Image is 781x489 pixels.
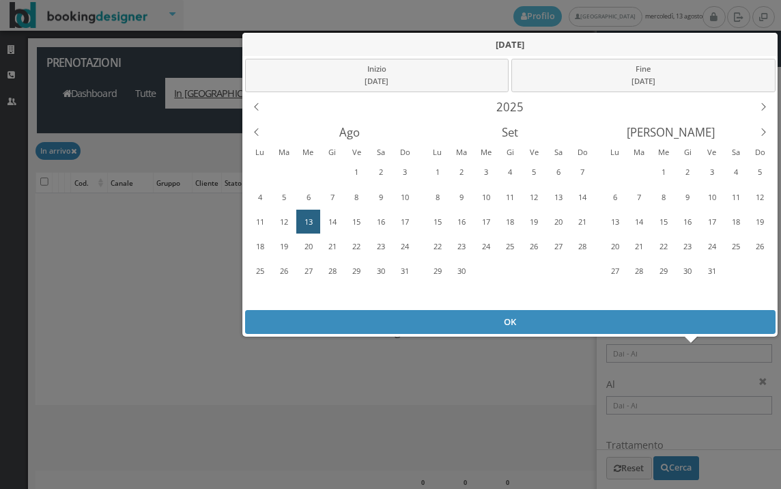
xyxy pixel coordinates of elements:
div: 2 [451,161,472,183]
div: 30 [677,260,698,282]
div: Domenica [393,145,418,159]
div: Domenica, Agosto 10 [393,185,416,209]
div: Venerdì, Agosto 8 [345,185,368,209]
div: Giovedì, Ottobre 23 [676,234,699,258]
div: Venerdì, Ottobre 24 [700,234,723,258]
div: Giovedì, Novembre 6 [676,284,699,308]
div: Domenica, Agosto 31 [393,260,416,283]
div: Giovedì, Settembre 25 [498,234,521,258]
div: Domenica, Ottobre 12 [748,185,771,209]
div: Sabato, Settembre 6 [546,160,569,184]
div: 24 [475,236,496,257]
div: Domenica, Ottobre 5 [748,160,771,184]
div: Giovedì, Ottobre 16 [676,210,699,234]
div: 21 [629,236,650,257]
div: Mercoledì [651,145,676,159]
div: Venerdì, Ottobre 10 [700,185,723,209]
div: Martedì [272,145,296,159]
div: 18 [499,211,520,233]
div: Sabato, Settembre 13 [546,185,569,209]
div: Domenica, Settembre 28 [571,234,594,258]
div: Fine [511,59,776,92]
div: 25 [499,236,520,257]
div: Martedì, Novembre 4 [627,284,651,308]
div: 15 [427,211,448,233]
div: Mercoledì, Novembre 5 [651,284,674,308]
div: 11 [725,186,746,208]
div: Sabato, Settembre 6 [369,284,392,308]
div: Lunedì, Novembre 3 [603,284,626,308]
div: 8 [427,186,448,208]
div: Domenica, Agosto 3 [393,160,416,184]
div: 31 [394,260,415,282]
div: 17 [475,211,496,233]
div: 13 [298,211,319,233]
div: Agosto [269,120,429,145]
div: 22 [427,236,448,257]
div: 19 [524,211,545,233]
div: 11 [499,186,520,208]
div: 30 [370,260,391,282]
div: 27 [604,260,625,282]
div: 19 [273,236,294,257]
div: Sabato, Agosto 16 [369,210,392,234]
div: 12 [750,186,771,208]
div: 9 [677,186,698,208]
div: Venerdì [522,145,547,159]
div: Sabato, Settembre 27 [546,234,569,258]
div: Giovedì, Ottobre 9 [498,284,521,308]
div: Giovedì, Agosto 28 [320,260,343,283]
div: Martedì, Ottobre 14 [627,210,651,234]
div: 2025 [269,94,751,120]
div: Previous Year [244,94,269,120]
div: 1 [653,161,674,183]
div: 19 [750,211,771,233]
div: 20 [548,211,569,233]
div: Mercoledì, Settembre 3 [474,160,497,184]
div: 20 [298,236,319,257]
div: Venerdì, Settembre 26 [522,234,545,258]
div: 16 [370,211,391,233]
div: Sabato [369,145,393,159]
div: Mercoledì, Ottobre 8 [474,284,497,308]
div: 18 [249,236,270,257]
div: 9 [451,186,472,208]
div: 13 [548,186,569,208]
div: Venerdì, Ottobre 17 [700,210,723,234]
div: Martedì, Agosto 19 [272,234,296,258]
div: Mercoledì, Ottobre 1 [474,260,497,283]
div: Lunedì, Agosto 4 [248,185,271,209]
div: 23 [370,236,391,257]
div: 24 [701,236,722,257]
div: 16 [677,211,698,233]
div: Domenica, Ottobre 19 [748,210,771,234]
div: Martedì, Settembre 30 [627,160,651,184]
div: 15 [653,211,674,233]
div: 5 [273,186,294,208]
div: Venerdì [344,145,369,159]
div: Next Year [751,94,776,120]
div: 10 [701,186,722,208]
div: 14 [572,186,593,208]
div: Giovedì, Ottobre 30 [676,260,699,283]
div: Giovedì [675,145,700,159]
div: Lunedì, Ottobre 13 [603,210,626,234]
div: Sabato, Ottobre 11 [724,185,747,209]
div: Lunedì, Settembre 22 [425,234,449,258]
div: 29 [653,260,674,282]
div: Martedì, Settembre 30 [450,260,473,283]
div: 7 [572,161,593,183]
div: 28 [572,236,593,257]
div: Giovedì [320,145,345,159]
div: Lunedì, Agosto 25 [248,260,271,283]
div: Domenica, Novembre 9 [748,284,771,308]
div: 7 [322,186,343,208]
div: Sabato, Ottobre 11 [546,284,569,308]
div: 8 [653,186,674,208]
div: 23 [451,236,472,257]
div: 27 [548,236,569,257]
div: 26 [524,236,545,257]
div: Lunedì [247,145,272,159]
div: 26 [750,236,771,257]
div: Domenica [748,145,773,159]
